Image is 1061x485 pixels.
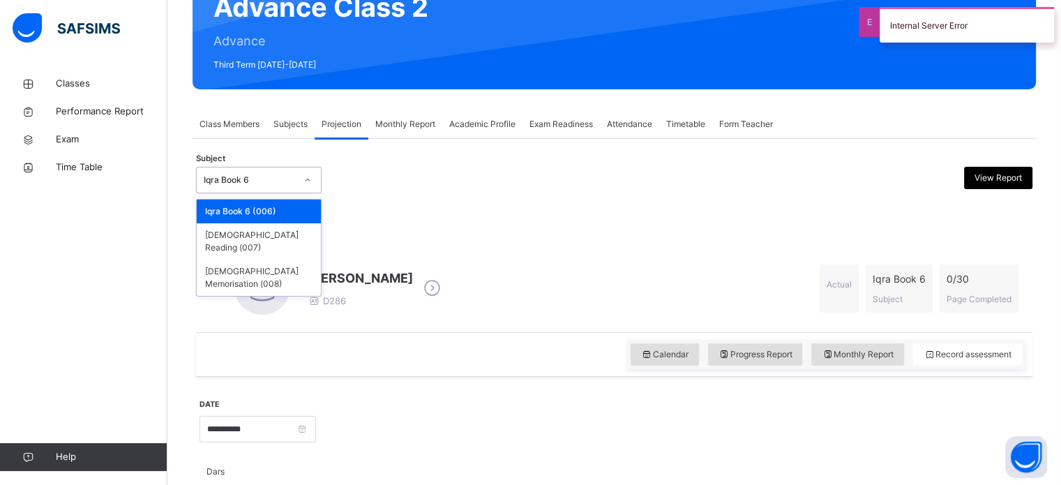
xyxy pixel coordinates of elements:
span: Academic Profile [449,118,516,130]
div: [DEMOGRAPHIC_DATA] Reading (007) [197,223,321,260]
span: Projection [322,118,361,130]
span: Subject [873,294,903,304]
span: Exam [56,133,167,147]
span: Form Teacher [719,118,773,130]
div: Internal Server Error [880,7,1054,43]
span: D286 [308,295,346,306]
span: Subject [196,153,225,165]
span: 0 / 30 [947,271,1011,286]
span: Help [56,450,167,464]
span: Classes [56,77,167,91]
span: Performance Report [56,105,167,119]
span: Record assessment [924,348,1011,361]
span: Exam Readiness [529,118,593,130]
span: Monthly Report [822,348,894,361]
div: Iqra Book 6 [204,174,296,186]
span: Page Completed [947,294,1011,304]
label: Date [200,399,220,410]
span: Timetable [666,118,705,130]
span: Progress Report [718,348,792,361]
span: Attendance [607,118,652,130]
span: Actual [827,279,852,290]
img: safsims [13,13,120,43]
div: Iqra Book 6 (006) [197,200,321,223]
span: Time Table [56,161,167,174]
span: Subjects [273,118,308,130]
span: Class Members [200,118,259,130]
div: [DEMOGRAPHIC_DATA] Memorisation (008) [197,260,321,296]
span: Iqra Book 6 [873,271,926,286]
span: Calendar [641,348,688,361]
button: Open asap [1005,436,1047,478]
span: Monthly Report [375,118,435,130]
span: View Report [975,172,1022,184]
span: [PERSON_NAME] [308,269,413,288]
span: Dars [206,465,225,478]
